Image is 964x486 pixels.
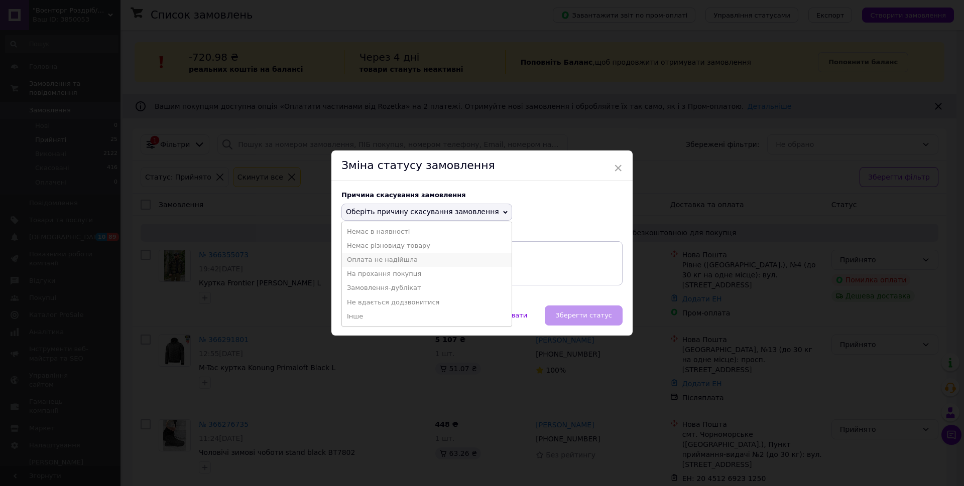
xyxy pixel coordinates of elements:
[342,225,512,239] li: Немає в наявності
[331,150,633,181] div: Зміна статусу замовлення
[342,267,512,281] li: На прохання покупця
[614,159,623,177] span: ×
[342,253,512,267] li: Оплата не надійшла
[342,239,512,253] li: Немає різновиду товару
[341,191,623,199] div: Причина скасування замовлення
[346,208,499,216] span: Оберіть причину скасування замовлення
[342,295,512,309] li: Не вдається додзвонитися
[342,309,512,323] li: Інше
[342,281,512,295] li: Замовлення-дублікат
